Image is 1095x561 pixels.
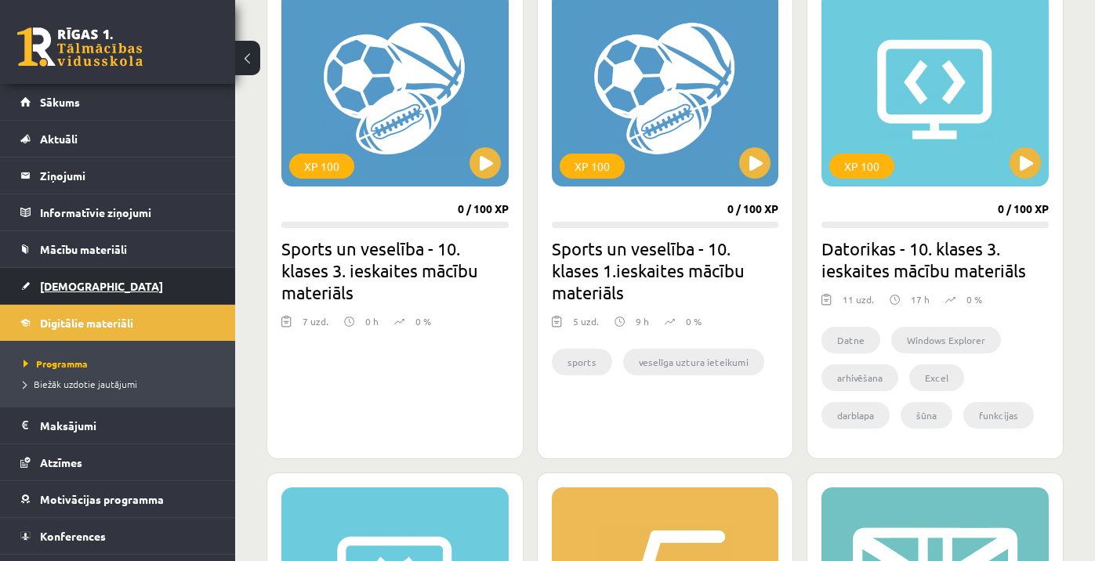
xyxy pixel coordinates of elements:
[281,237,509,303] h2: Sports un veselība - 10. klases 3. ieskaites mācību materiāls
[20,407,216,443] a: Maksājumi
[415,314,431,328] p: 0 %
[966,292,982,306] p: 0 %
[963,402,1034,429] li: funkcijas
[40,455,82,469] span: Atzīmes
[24,377,219,391] a: Biežāk uzdotie jautājumi
[40,157,216,194] legend: Ziņojumi
[560,154,625,179] div: XP 100
[40,242,127,256] span: Mācību materiāli
[20,157,216,194] a: Ziņojumi
[821,364,898,391] li: arhivēšana
[40,194,216,230] legend: Informatīvie ziņojumi
[40,529,106,543] span: Konferences
[20,231,216,267] a: Mācību materiāli
[623,349,764,375] li: veselīga uztura ieteikumi
[40,132,78,146] span: Aktuāli
[891,327,1001,353] li: Windows Explorer
[821,237,1049,281] h2: Datorikas - 10. klases 3. ieskaites mācību materiāls
[40,95,80,109] span: Sākums
[40,279,163,293] span: [DEMOGRAPHIC_DATA]
[20,518,216,554] a: Konferences
[821,402,890,429] li: darblapa
[901,402,952,429] li: šūna
[843,292,874,316] div: 11 uzd.
[573,314,599,338] div: 5 uzd.
[20,268,216,304] a: [DEMOGRAPHIC_DATA]
[20,481,216,517] a: Motivācijas programma
[686,314,702,328] p: 0 %
[909,364,964,391] li: Excel
[20,305,216,341] a: Digitālie materiāli
[40,316,133,330] span: Digitālie materiāli
[20,121,216,157] a: Aktuāli
[40,407,216,443] legend: Maksājumi
[911,292,930,306] p: 17 h
[365,314,379,328] p: 0 h
[24,378,137,390] span: Biežāk uzdotie jautājumi
[40,492,164,506] span: Motivācijas programma
[821,327,880,353] li: Datne
[24,357,219,371] a: Programma
[303,314,328,338] div: 7 uzd.
[289,154,354,179] div: XP 100
[20,194,216,230] a: Informatīvie ziņojumi
[17,27,143,67] a: Rīgas 1. Tālmācības vidusskola
[20,84,216,120] a: Sākums
[552,349,612,375] li: sports
[829,154,894,179] div: XP 100
[552,237,779,303] h2: Sports un veselība - 10. klases 1.ieskaites mācību materiāls
[636,314,649,328] p: 9 h
[20,444,216,480] a: Atzīmes
[24,357,88,370] span: Programma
